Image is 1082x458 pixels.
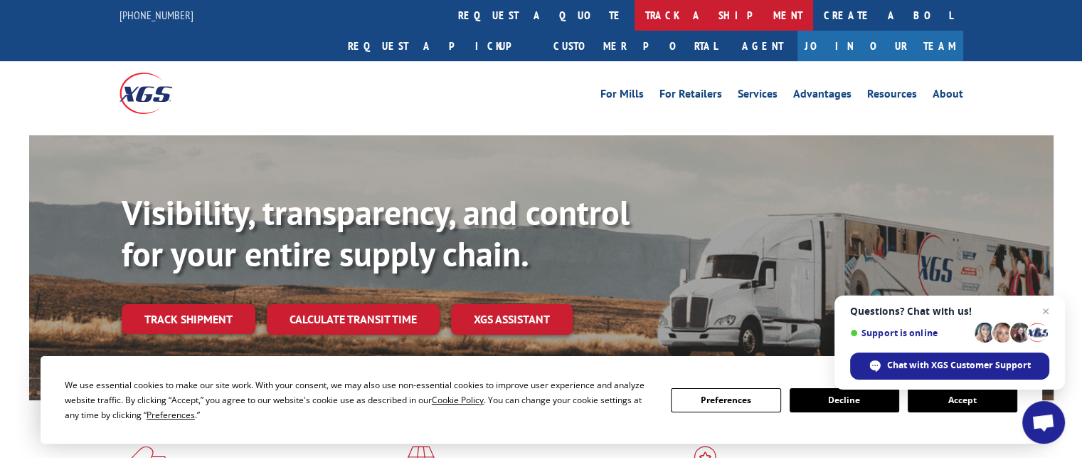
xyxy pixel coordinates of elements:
[797,31,963,61] a: Join Our Team
[65,378,654,422] div: We use essential cookies to make our site work. With your consent, we may also use non-essential ...
[600,88,644,104] a: For Mills
[1022,401,1065,444] div: Open chat
[122,190,630,276] b: Visibility, transparency, and control for your entire supply chain.
[41,356,1042,444] div: Cookie Consent Prompt
[337,31,543,61] a: Request a pickup
[728,31,797,61] a: Agent
[793,88,852,104] a: Advantages
[432,394,484,406] span: Cookie Policy
[850,328,970,338] span: Support is online
[867,88,917,104] a: Resources
[267,304,440,335] a: Calculate transit time
[543,31,728,61] a: Customer Portal
[738,88,778,104] a: Services
[451,304,573,335] a: XGS ASSISTANT
[147,409,195,421] span: Preferences
[122,304,255,334] a: Track shipment
[659,88,722,104] a: For Retailers
[850,306,1049,317] span: Questions? Chat with us!
[120,8,193,22] a: [PHONE_NUMBER]
[1037,303,1054,320] span: Close chat
[671,388,780,412] button: Preferences
[850,353,1049,380] div: Chat with XGS Customer Support
[908,388,1017,412] button: Accept
[887,359,1031,372] span: Chat with XGS Customer Support
[790,388,899,412] button: Decline
[933,88,963,104] a: About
